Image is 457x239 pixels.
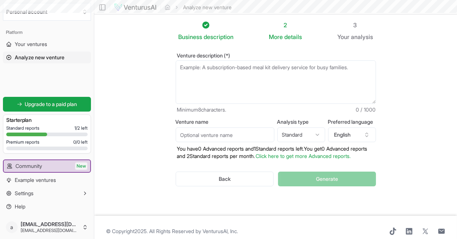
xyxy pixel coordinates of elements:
[15,176,56,184] span: Example ventures
[204,33,233,41] span: description
[6,125,39,131] span: Standard reports
[15,41,47,48] span: Your ventures
[3,174,91,186] a: Example ventures
[351,33,373,41] span: analysis
[3,27,91,38] div: Platform
[176,172,274,186] button: Back
[6,139,39,145] span: Premium reports
[176,53,376,58] label: Venture description (*)
[21,221,79,228] span: [EMAIL_ADDRESS][DOMAIN_NAME]
[328,127,376,142] button: English
[3,187,91,199] button: Settings
[74,125,88,131] span: 1 / 2 left
[328,119,376,124] label: Preferred language
[3,52,91,63] a: Analyze new venture
[106,228,238,235] span: © Copyright 2025 . All Rights Reserved by .
[3,201,91,212] a: Help
[6,221,18,233] span: a
[277,119,325,124] label: Analysis type
[4,160,90,172] a: CommunityNew
[203,228,237,234] a: VenturusAI, Inc
[15,190,34,197] span: Settings
[177,106,226,113] span: Minimum 8 characters.
[3,218,91,236] button: a[EMAIL_ADDRESS][DOMAIN_NAME][EMAIL_ADDRESS][DOMAIN_NAME]
[176,145,376,160] p: You have 0 Advanced reports and 1 Standard reports left. Y ou get 0 Advanced reports and 2 Standa...
[356,106,376,113] span: 0 / 1000
[284,33,302,41] span: details
[3,97,91,112] a: Upgrade to a paid plan
[25,101,77,108] span: Upgrade to a paid plan
[337,32,349,41] span: Your
[3,38,91,50] a: Your ventures
[337,21,373,29] div: 3
[15,54,64,61] span: Analyze new venture
[15,203,25,210] span: Help
[176,127,274,142] input: Optional venture name
[15,162,42,170] span: Community
[75,162,87,170] span: New
[269,21,302,29] div: 2
[73,139,88,145] span: 0 / 0 left
[269,32,283,41] span: More
[6,116,88,124] h3: Starter plan
[176,119,274,124] label: Venture name
[256,153,351,159] a: Click here to get more Advanced reports.
[21,228,79,233] span: [EMAIL_ADDRESS][DOMAIN_NAME]
[178,32,202,41] span: Business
